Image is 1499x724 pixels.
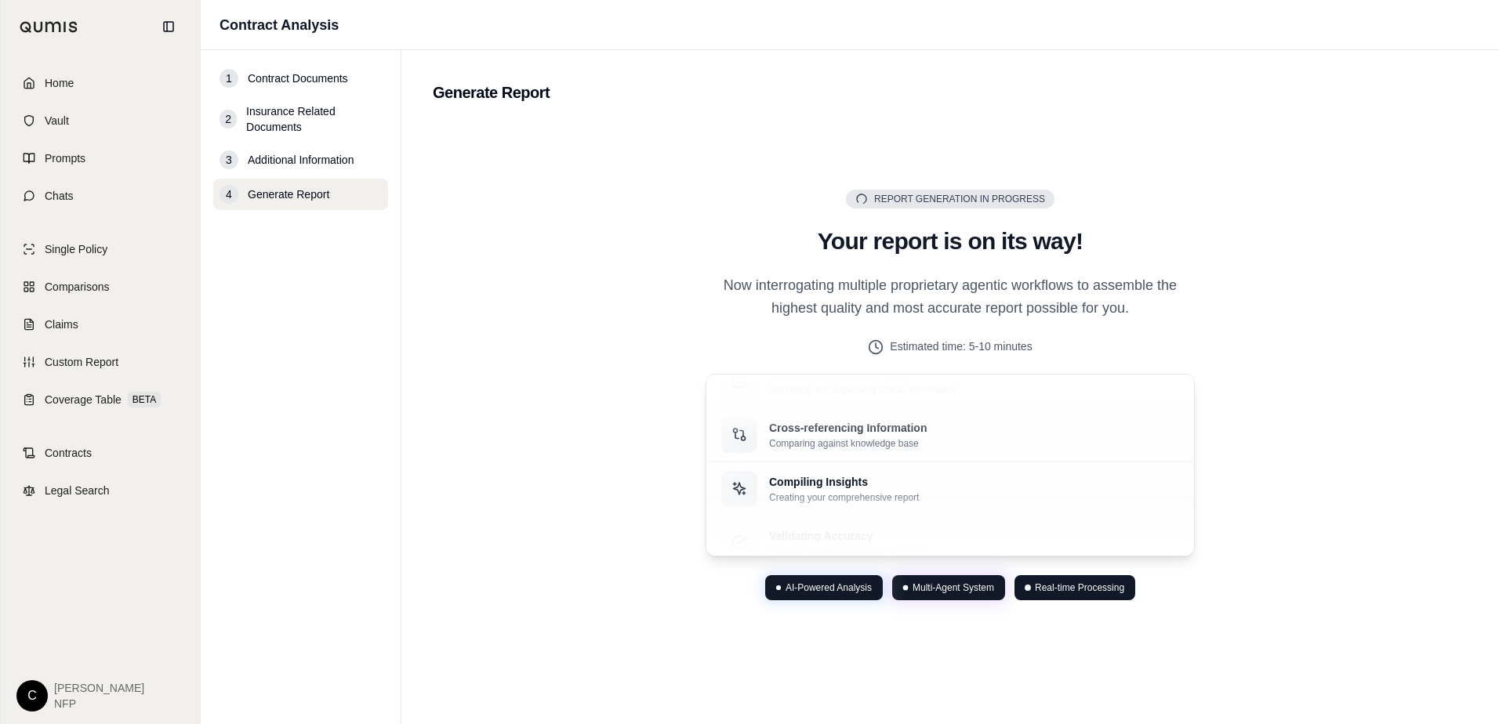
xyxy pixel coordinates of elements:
[769,366,955,382] p: Extracting Key Data Points
[769,474,919,490] p: Compiling Insights
[54,680,144,696] span: [PERSON_NAME]
[706,227,1195,255] h2: Your report is on its way!
[45,392,122,407] span: Coverage Table
[45,150,85,166] span: Prompts
[769,491,919,504] p: Creating your comprehensive report
[769,528,925,544] p: Validating Accuracy
[769,420,927,436] p: Cross-referencing Information
[45,317,78,332] span: Claims
[45,445,92,461] span: Contracts
[10,232,191,266] a: Single Policy
[786,581,872,594] span: AI-Powered Analysis
[433,81,1468,103] h2: Generate Report
[45,354,118,370] span: Custom Report
[248,152,354,168] span: Additional Information
[220,150,238,169] div: 3
[246,103,382,135] span: Insurance Related Documents
[45,241,107,257] span: Single Policy
[45,75,74,91] span: Home
[128,392,161,407] span: BETA
[10,270,191,304] a: Comparisons
[248,71,348,86] span: Contract Documents
[220,14,339,36] h1: Contract Analysis
[16,680,48,711] div: C
[220,185,238,204] div: 4
[10,66,191,100] a: Home
[10,307,191,342] a: Claims
[248,186,329,202] span: Generate Report
[10,436,191,470] a: Contracts
[10,345,191,379] a: Custom Report
[45,113,69,129] span: Vault
[54,696,144,711] span: NFP
[45,188,74,204] span: Chats
[10,179,191,213] a: Chats
[10,382,191,417] a: Coverage TableBETA
[10,103,191,138] a: Vault
[220,69,238,88] div: 1
[913,581,994,594] span: Multi-Agent System
[874,193,1045,205] span: Report Generation in Progress
[45,279,109,295] span: Comparisons
[890,338,1032,355] span: Estimated time: 5-10 minutes
[10,141,191,176] a: Prompts
[20,21,78,33] img: Qumis Logo
[769,437,927,450] p: Comparing against knowledge base
[769,383,955,396] p: Identifying and organizing crucial information
[45,483,110,498] span: Legal Search
[769,545,925,558] p: Ensuring data precision and reliability
[1035,581,1124,594] span: Real-time Processing
[220,110,237,129] div: 2
[10,473,191,508] a: Legal Search
[156,14,181,39] button: Collapse sidebar
[706,274,1195,320] p: Now interrogating multiple proprietary agentic workflows to assemble the highest quality and most...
